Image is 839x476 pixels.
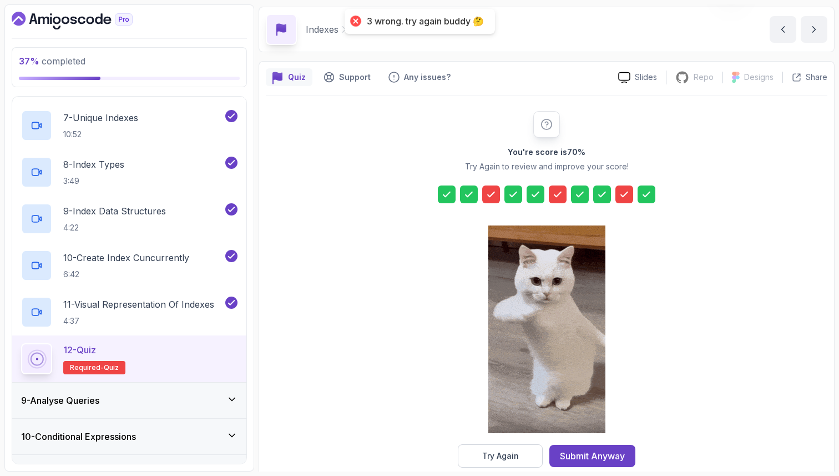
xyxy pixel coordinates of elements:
[488,226,605,433] img: cool-cat
[694,72,714,83] p: Repo
[63,222,166,233] p: 4:22
[21,157,237,188] button: 8-Index Types3:49
[63,176,124,187] p: 3:49
[782,72,827,83] button: Share
[19,56,85,67] span: completed
[21,394,99,407] h3: 9 - Analyse Queries
[21,203,237,234] button: 9-Index Data Structures4:22
[266,68,312,86] button: quiz button
[21,297,237,328] button: 11-Visual Representation Of Indexes4:37
[12,383,246,418] button: 9-Analyse Queries
[63,269,189,280] p: 6:42
[339,72,371,83] p: Support
[367,16,484,27] div: 3 wrong. try again buddy 🤔
[63,315,214,327] p: 4:37
[635,72,657,83] p: Slides
[63,129,138,140] p: 10:52
[801,16,827,43] button: next content
[404,72,451,83] p: Any issues?
[12,419,246,454] button: 10-Conditional Expressions
[63,298,214,311] p: 11 - Visual Representation Of Indexes
[63,204,166,218] p: 9 - Index Data Structures
[104,363,119,372] span: quiz
[382,68,457,86] button: Feedback button
[19,56,39,67] span: 37 %
[609,72,666,83] a: Slides
[744,72,774,83] p: Designs
[806,72,827,83] p: Share
[21,110,237,141] button: 7-Unique Indexes10:52
[508,147,585,158] h2: You're score is 70 %
[63,251,189,264] p: 10 - Create Index Cuncurrently
[63,111,138,124] p: 7 - Unique Indexes
[21,250,237,281] button: 10-Create Index Cuncurrently6:42
[63,158,124,171] p: 8 - Index Types
[288,72,306,83] p: Quiz
[458,444,543,468] button: Try Again
[770,16,796,43] button: previous content
[317,68,377,86] button: Support button
[549,445,635,467] button: Submit Anyway
[21,343,237,374] button: 12-QuizRequired-quiz
[12,12,158,29] a: Dashboard
[21,430,136,443] h3: 10 - Conditional Expressions
[63,343,96,357] p: 12 - Quiz
[560,449,625,463] div: Submit Anyway
[306,23,338,36] p: Indexes
[465,161,629,172] p: Try Again to review and improve your score!
[70,363,104,372] span: Required-
[482,450,519,462] div: Try Again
